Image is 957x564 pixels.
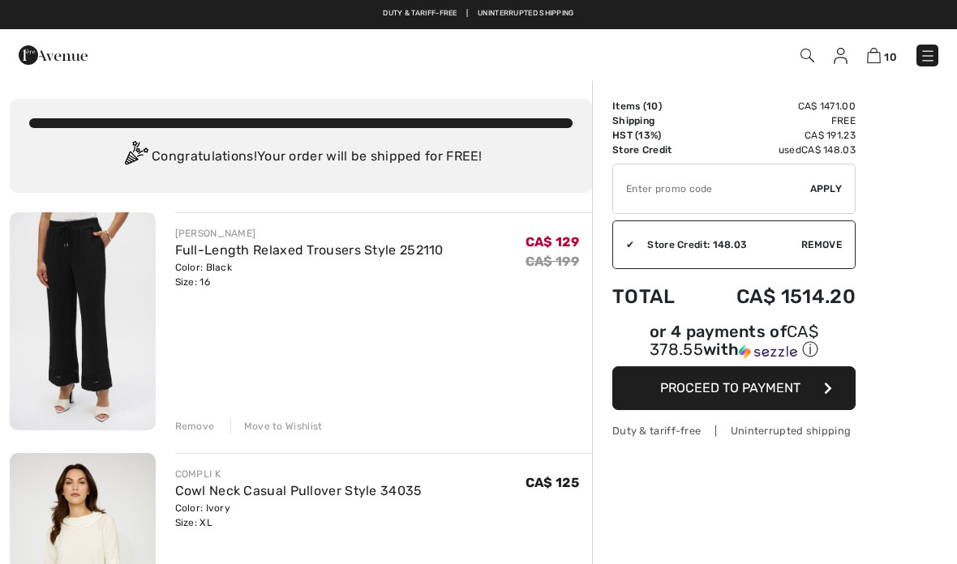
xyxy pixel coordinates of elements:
[175,260,444,289] div: Color: Black Size: 16
[613,237,634,252] div: ✔
[612,113,696,128] td: Shipping
[834,48,848,64] img: My Info
[612,143,696,157] td: Store Credit
[612,269,696,324] td: Total
[526,475,579,490] span: CA$ 125
[175,242,444,258] a: Full-Length Relaxed Trousers Style 252110
[696,143,856,157] td: used
[696,269,856,324] td: CA$ 1514.20
[175,501,423,530] div: Color: Ivory Size: XL
[634,237,801,252] div: Store Credit: 148.03
[801,237,842,252] span: Remove
[660,380,800,395] span: Proceed to Payment
[696,99,856,113] td: CA$ 1471.00
[175,226,444,241] div: [PERSON_NAME]
[867,48,881,63] img: Shopping Bag
[19,39,88,71] img: 1ère Avenue
[739,344,797,359] img: Sezzle
[650,322,818,359] span: CA$ 378.55
[612,324,856,366] div: or 4 payments ofCA$ 378.55withSezzle Click to learn more about Sezzle
[526,254,579,269] s: CA$ 199
[612,99,696,113] td: Items ( )
[800,49,814,62] img: Search
[696,128,856,143] td: CA$ 191.23
[810,182,843,196] span: Apply
[10,212,156,430] img: Full-Length Relaxed Trousers Style 252110
[29,141,573,173] div: Congratulations! Your order will be shipped for FREE!
[230,419,323,434] div: Move to Wishlist
[119,141,152,173] img: Congratulation2.svg
[612,366,856,410] button: Proceed to Payment
[884,51,897,63] span: 10
[175,483,423,498] a: Cowl Neck Casual Pullover Style 34035
[19,46,88,62] a: 1ère Avenue
[920,48,936,64] img: Menu
[612,324,856,361] div: or 4 payments of with
[801,144,856,156] span: CA$ 148.03
[526,234,579,250] span: CA$ 129
[646,100,659,112] span: 10
[696,113,856,128] td: Free
[613,164,810,213] input: Promo code
[612,128,696,143] td: HST (13%)
[612,423,856,438] div: Duty & tariff-free | Uninterrupted shipping
[175,419,215,434] div: Remove
[867,45,897,65] a: 10
[175,467,423,481] div: COMPLI K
